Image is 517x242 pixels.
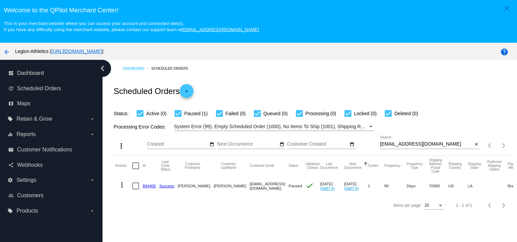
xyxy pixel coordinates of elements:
[3,48,11,56] mat-icon: arrow_back
[8,70,14,76] i: dashboard
[16,208,38,214] span: Products
[17,192,43,199] span: Customers
[8,147,14,152] i: email
[320,162,338,170] button: Change sorting for LastOccurrenceUtc
[407,176,429,196] mat-cell: Days
[178,176,214,196] mat-cell: [PERSON_NAME]
[113,84,193,98] h2: Scheduled Orders
[16,131,36,137] span: Reports
[142,164,145,168] button: Change sorting for Id
[118,181,126,189] mat-icon: more_vert
[90,177,95,183] i: arrow_drop_down
[16,116,52,122] span: Retain & Grow
[497,199,511,212] button: Next page
[17,70,44,76] span: Dashboard
[90,208,95,214] i: arrow_drop_down
[320,186,335,190] a: (GMT-5)
[214,162,243,170] button: Change sorting for CustomerLastName
[448,176,468,196] mat-cell: US
[8,177,13,183] i: settings
[17,85,61,92] span: Scheduled Orders
[483,199,497,212] button: Previous page
[151,63,194,74] a: Scheduled Orders
[344,186,359,190] a: (GMT-5)
[448,162,462,170] button: Change sorting for ShippingCountry
[320,176,344,196] mat-cell: [DATE]
[288,184,302,188] span: Paused
[17,147,72,153] span: Customer Notifications
[123,63,151,74] a: Dashboard
[497,139,511,152] button: Next page
[368,176,384,196] mat-cell: 1
[115,156,132,176] mat-header-cell: Actions
[142,184,156,188] a: 894405
[52,49,102,54] a: [URL][DOMAIN_NAME]
[468,162,481,170] button: Change sorting for ShippingState
[250,164,274,168] button: Change sorting for CustomerEmail
[8,116,13,122] i: local_offer
[182,89,191,97] mat-icon: add
[384,164,400,168] button: Change sorting for Frequency
[214,176,249,196] mat-cell: [PERSON_NAME]
[288,164,298,168] button: Change sorting for Status
[407,162,423,170] button: Change sorting for FrequencyType
[456,203,472,208] div: 1 - 1 of 1
[305,156,320,176] mat-header-cell: Validation Checks
[8,101,14,106] i: map
[344,162,362,170] button: Change sorting for NextOccurrenceUtc
[424,203,444,208] mat-select: Items per page:
[8,86,14,91] i: update
[250,176,289,196] mat-cell: [EMAIL_ADDRESS][DOMAIN_NAME]
[8,193,14,198] i: people_outline
[384,176,406,196] mat-cell: 90
[159,160,172,171] button: Change sorting for LastProcessingCycleId
[8,132,13,137] i: equalizer
[368,164,378,168] button: Change sorting for Cycles
[305,181,314,190] mat-icon: check
[483,139,497,152] button: Previous page
[178,162,207,170] button: Change sorting for CustomerFirstName
[97,63,108,74] i: chevron_left
[487,160,502,171] button: Change sorting for PreferredShippingOption
[4,21,259,32] small: This is your merchant website where you can access your account and connected site(s). If you hav...
[182,27,259,32] a: [EMAIL_ADDRESS][DOMAIN_NAME]
[8,208,13,214] i: local_offer
[429,158,442,173] button: Change sorting for ShippingPostcode
[344,176,368,196] mat-cell: [DATE]
[16,177,36,183] span: Settings
[500,48,508,56] mat-icon: help
[424,203,429,208] span: 20
[429,176,448,196] mat-cell: 70360
[159,184,174,188] a: Success
[17,100,30,107] span: Maps
[8,162,14,168] i: share
[473,141,480,148] button: Clear
[393,203,422,208] div: Items per page:
[17,162,43,168] span: Webhooks
[4,6,513,14] h3: Welcome to the QPilot Merchant Center!
[474,142,479,147] mat-icon: close
[503,4,511,12] mat-icon: close
[15,49,104,54] span: Legion Athletics ( )
[468,176,487,196] mat-cell: LA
